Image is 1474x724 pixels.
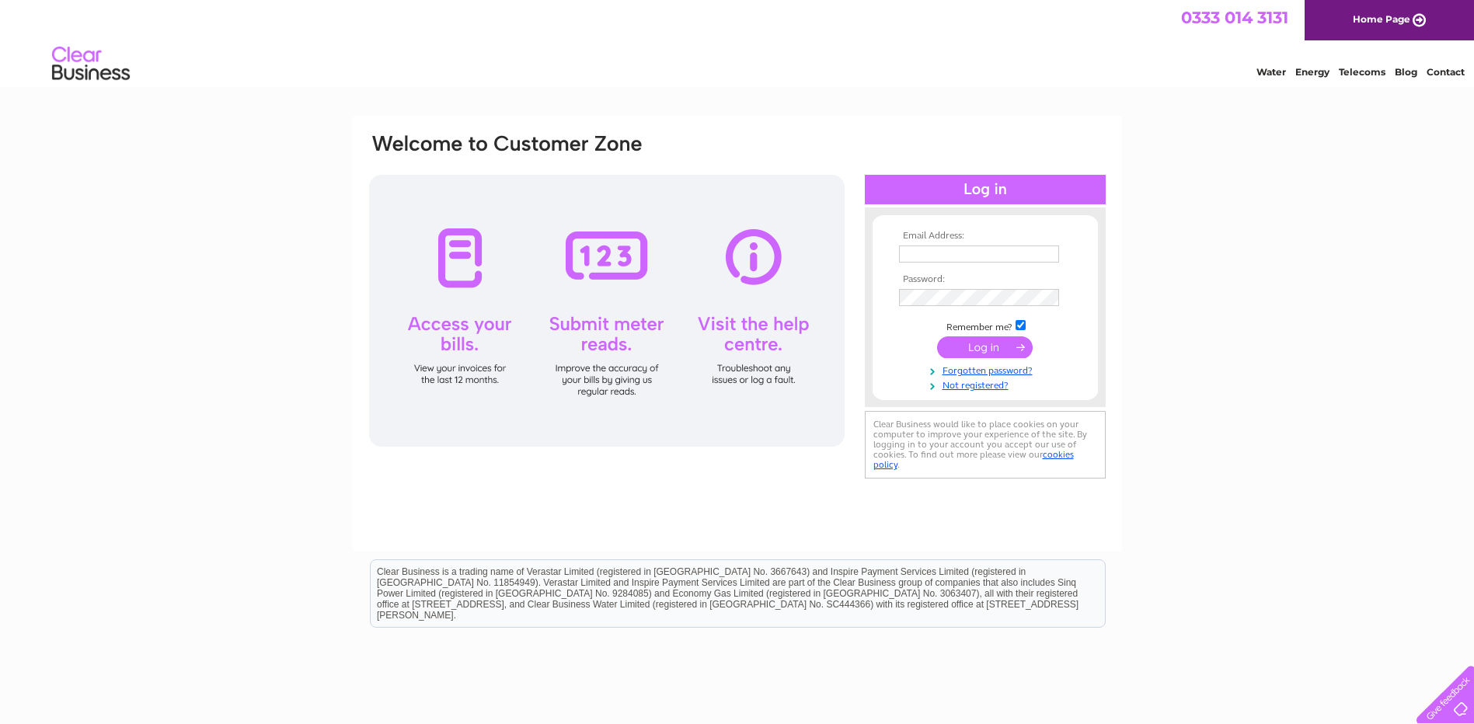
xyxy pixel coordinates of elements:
a: Energy [1295,66,1329,78]
td: Remember me? [895,318,1075,333]
a: Blog [1395,66,1417,78]
a: 0333 014 3131 [1181,8,1288,27]
a: Forgotten password? [899,362,1075,377]
th: Password: [895,274,1075,285]
a: Water [1256,66,1286,78]
a: cookies policy [873,449,1074,470]
input: Submit [937,336,1033,358]
img: logo.png [51,40,131,88]
a: Contact [1427,66,1465,78]
a: Not registered? [899,377,1075,392]
div: Clear Business would like to place cookies on your computer to improve your experience of the sit... [865,411,1106,479]
div: Clear Business is a trading name of Verastar Limited (registered in [GEOGRAPHIC_DATA] No. 3667643... [371,9,1105,75]
th: Email Address: [895,231,1075,242]
a: Telecoms [1339,66,1385,78]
